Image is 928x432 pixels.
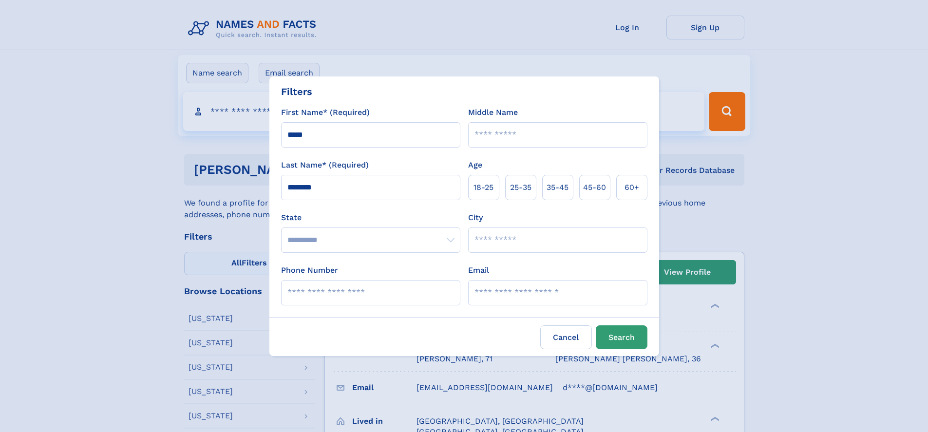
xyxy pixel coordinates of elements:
label: First Name* (Required) [281,107,370,118]
div: Filters [281,84,312,99]
label: Middle Name [468,107,518,118]
label: Last Name* (Required) [281,159,369,171]
span: 60+ [625,182,639,193]
label: Email [468,264,489,276]
label: Phone Number [281,264,338,276]
span: 25‑35 [510,182,531,193]
label: State [281,212,460,224]
span: 45‑60 [583,182,606,193]
span: 35‑45 [547,182,568,193]
span: 18‑25 [473,182,493,193]
label: Age [468,159,482,171]
label: City [468,212,483,224]
button: Search [596,325,647,349]
label: Cancel [540,325,592,349]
